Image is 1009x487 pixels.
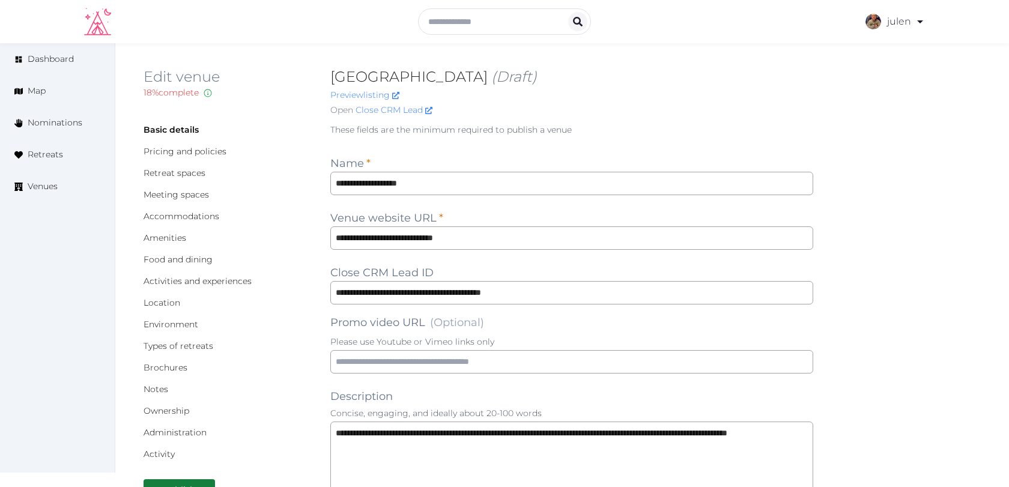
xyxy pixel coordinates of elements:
label: Description [330,388,393,405]
a: Retreat spaces [144,168,205,178]
a: Close CRM Lead [356,104,432,116]
span: Retreats [28,148,63,161]
a: Basic details [144,124,199,135]
h2: Edit venue [144,67,311,86]
a: Previewlisting [330,89,399,100]
a: Location [144,297,180,308]
a: Notes [144,384,168,395]
span: 18 % complete [144,87,199,98]
label: Close CRM Lead ID [330,264,434,281]
span: Venues [28,180,58,193]
p: Concise, engaging, and ideally about 20-100 words [330,407,813,419]
a: Environment [144,319,198,330]
span: Open [330,104,353,116]
h2: [GEOGRAPHIC_DATA] [330,67,813,86]
a: Food and dining [144,254,213,265]
a: Meeting spaces [144,189,209,200]
label: Name [330,155,371,172]
p: Please use Youtube or Vimeo links only [330,336,813,348]
a: Types of retreats [144,340,213,351]
a: Administration [144,427,207,438]
label: Promo video URL [330,314,484,331]
a: Pricing and policies [144,146,226,157]
a: Amenities [144,232,186,243]
span: Map [28,85,46,97]
a: Accommodations [144,211,219,222]
span: Dashboard [28,53,74,65]
a: Ownership [144,405,189,416]
span: (Optional) [430,316,484,329]
span: (Draft) [491,68,537,85]
a: Activity [144,449,175,459]
a: julen [865,5,925,38]
a: Activities and experiences [144,276,252,286]
a: Brochures [144,362,187,373]
span: Nominations [28,116,82,129]
p: These fields are the minimum required to publish a venue [330,124,813,136]
label: Venue website URL [330,210,443,226]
